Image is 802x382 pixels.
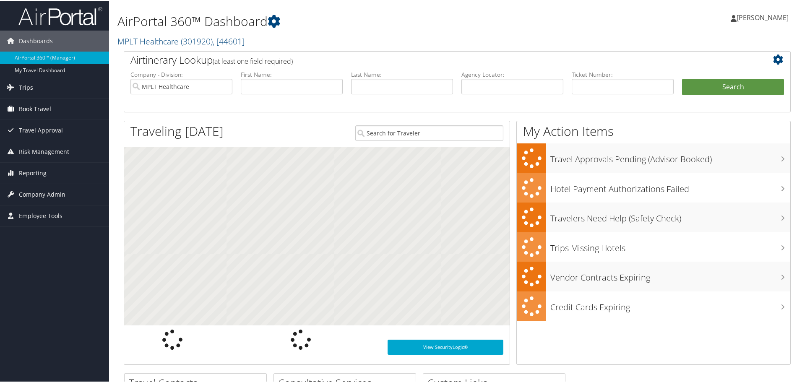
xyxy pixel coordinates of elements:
h3: Trips Missing Hotels [550,237,790,253]
a: Travel Approvals Pending (Advisor Booked) [517,143,790,172]
span: ( 301920 ) [181,35,213,46]
a: Travelers Need Help (Safety Check) [517,202,790,231]
span: [PERSON_NAME] [737,12,789,21]
label: Ticket Number: [572,70,674,78]
span: Reporting [19,162,47,183]
label: Last Name: [351,70,453,78]
button: Search [682,78,784,95]
a: MPLT Healthcare [117,35,245,46]
label: Agency Locator: [461,70,563,78]
label: First Name: [241,70,343,78]
h3: Travel Approvals Pending (Advisor Booked) [550,148,790,164]
span: Book Travel [19,98,51,119]
a: Hotel Payment Authorizations Failed [517,172,790,202]
a: Trips Missing Hotels [517,231,790,261]
h1: Traveling [DATE] [130,122,224,139]
span: Dashboards [19,30,53,51]
h2: Airtinerary Lookup [130,52,729,66]
span: , [ 44601 ] [213,35,245,46]
h1: AirPortal 360™ Dashboard [117,12,570,29]
a: [PERSON_NAME] [731,4,797,29]
span: (at least one field required) [213,56,293,65]
span: Risk Management [19,140,69,161]
label: Company - Division: [130,70,232,78]
span: Travel Approval [19,119,63,140]
span: Company Admin [19,183,65,204]
a: Credit Cards Expiring [517,291,790,320]
span: Trips [19,76,33,97]
h3: Vendor Contracts Expiring [550,267,790,283]
h3: Travelers Need Help (Safety Check) [550,208,790,223]
a: View SecurityLogic® [388,339,503,354]
span: Employee Tools [19,205,62,226]
h3: Hotel Payment Authorizations Failed [550,178,790,194]
a: Vendor Contracts Expiring [517,261,790,291]
h3: Credit Cards Expiring [550,296,790,312]
input: Search for Traveler [355,125,503,140]
h1: My Action Items [517,122,790,139]
img: airportal-logo.png [18,5,102,25]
